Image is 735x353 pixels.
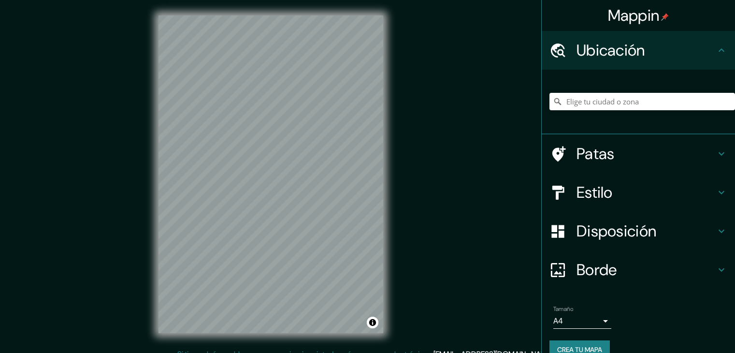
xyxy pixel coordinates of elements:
font: Estilo [576,182,613,203]
div: Patas [542,134,735,173]
img: pin-icon.png [661,13,669,21]
font: Tamaño [553,305,573,313]
font: A4 [553,316,563,326]
font: Borde [576,260,617,280]
div: Borde [542,250,735,289]
div: Estilo [542,173,735,212]
input: Elige tu ciudad o zona [549,93,735,110]
canvas: Mapa [159,15,383,333]
font: Patas [576,144,615,164]
iframe: Lanzador de widgets de ayuda [649,315,724,342]
font: Disposición [576,221,656,241]
font: Mappin [608,5,660,26]
div: Ubicación [542,31,735,70]
font: Ubicación [576,40,645,60]
button: Activar o desactivar atribución [367,317,378,328]
div: A4 [553,313,611,329]
div: Disposición [542,212,735,250]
